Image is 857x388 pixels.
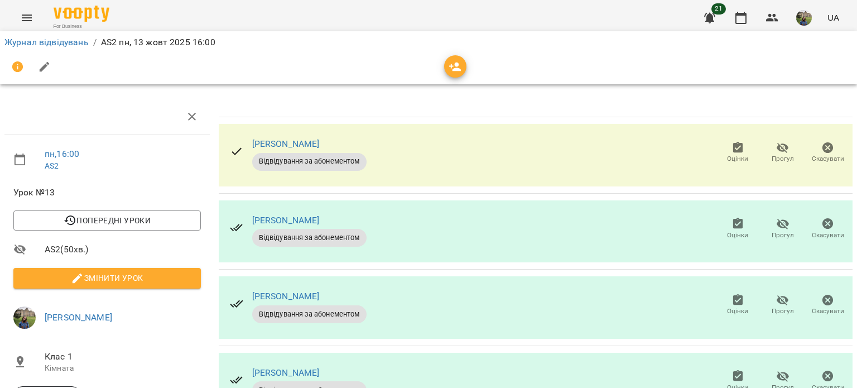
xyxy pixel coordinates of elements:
span: Прогул [772,231,794,240]
a: [PERSON_NAME] [252,291,320,301]
span: Оцінки [727,231,748,240]
a: Журнал відвідувань [4,37,89,47]
span: UA [827,12,839,23]
p: Кімната [45,363,201,374]
span: Оцінки [727,306,748,316]
a: [PERSON_NAME] [45,312,112,323]
span: Скасувати [812,154,844,164]
button: Змінити урок [13,268,201,288]
span: Відвідування за абонементом [252,156,367,166]
button: Прогул [760,137,806,169]
p: AS2 пн, 13 жовт 2025 16:00 [101,36,215,49]
span: For Business [54,23,109,30]
img: f01d4343db5c932fedd74e1c54090270.jpg [796,10,812,26]
span: Оцінки [727,154,748,164]
span: Змінити урок [22,271,192,285]
button: Скасувати [805,137,850,169]
span: AS2 ( 50 хв. ) [45,243,201,256]
button: Оцінки [715,290,760,321]
button: Скасувати [805,213,850,245]
li: / [93,36,97,49]
a: [PERSON_NAME] [252,138,320,149]
button: Прогул [760,213,806,245]
button: Попередні уроки [13,210,201,231]
span: Клас 1 [45,350,201,363]
button: UA [823,7,844,28]
span: Попередні уроки [22,214,192,227]
button: Menu [13,4,40,31]
span: Відвідування за абонементом [252,233,367,243]
button: Оцінки [715,137,760,169]
span: Прогул [772,306,794,316]
a: AS2 [45,161,59,170]
button: Оцінки [715,213,760,245]
a: пн , 16:00 [45,149,79,159]
button: Прогул [760,290,806,321]
span: Урок №13 [13,186,201,199]
span: Прогул [772,154,794,164]
nav: breadcrumb [4,36,853,49]
a: [PERSON_NAME] [252,215,320,226]
a: [PERSON_NAME] [252,367,320,378]
span: Скасувати [812,231,844,240]
img: Voopty Logo [54,6,109,22]
span: Відвідування за абонементом [252,309,367,319]
img: f01d4343db5c932fedd74e1c54090270.jpg [13,306,36,329]
span: Скасувати [812,306,844,316]
button: Скасувати [805,290,850,321]
span: 21 [711,3,726,15]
